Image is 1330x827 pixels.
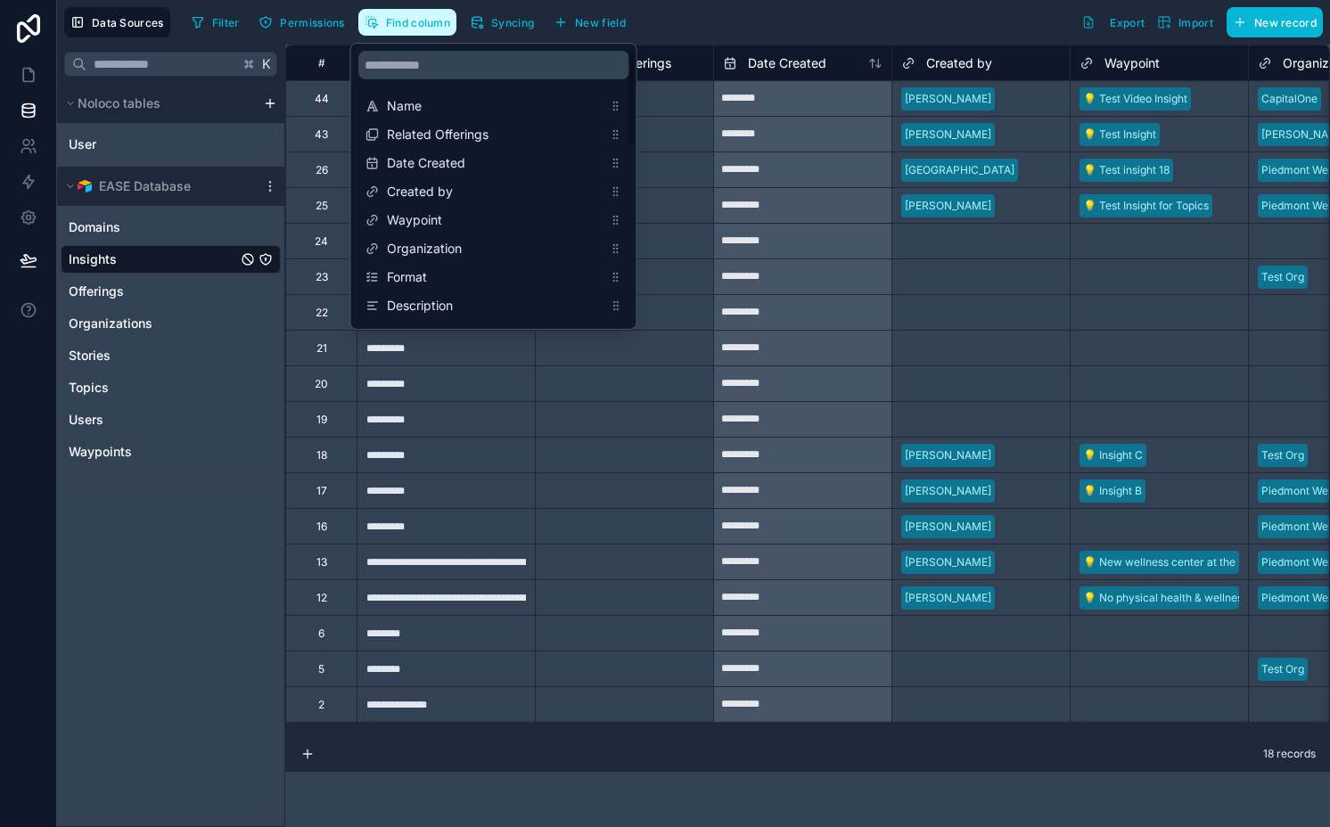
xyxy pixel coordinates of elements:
[387,126,603,143] span: Related Offerings
[318,662,324,676] div: 5
[252,9,350,36] button: Permissions
[1219,7,1323,37] a: New record
[387,211,603,229] span: Waypoint
[905,198,991,214] div: [PERSON_NAME]
[1083,91,1187,107] div: 💡 Test Video Insight
[387,297,603,315] span: Description
[464,9,540,36] button: Syncing
[315,234,328,249] div: 24
[464,9,547,36] a: Syncing
[318,698,324,712] div: 2
[1083,162,1170,178] div: 💡 Test insight 18
[318,626,324,641] div: 6
[1110,16,1145,29] span: Export
[1261,447,1304,463] div: Test Org
[260,58,273,70] span: K
[905,447,991,463] div: [PERSON_NAME]
[316,591,327,605] div: 12
[905,554,991,570] div: [PERSON_NAME]
[1227,7,1323,37] button: New record
[92,16,164,29] span: Data Sources
[1075,7,1151,37] button: Export
[1254,16,1317,29] span: New record
[386,16,450,29] span: Find column
[905,162,1014,178] div: [GEOGRAPHIC_DATA]
[387,97,603,115] span: Name
[315,377,328,391] div: 20
[926,54,992,72] span: Created by
[64,7,170,37] button: Data Sources
[575,16,626,29] span: New field
[315,127,328,142] div: 43
[316,448,327,463] div: 18
[316,413,327,427] div: 19
[185,9,246,36] button: Filter
[358,9,456,36] button: Find column
[491,16,534,29] span: Syncing
[1083,447,1143,463] div: 💡 Insight C
[351,44,636,329] div: scrollable content
[316,306,328,320] div: 22
[315,92,329,106] div: 44
[905,590,991,606] div: [PERSON_NAME]
[905,91,991,107] div: [PERSON_NAME]
[905,483,991,499] div: [PERSON_NAME]
[316,484,327,498] div: 17
[252,9,357,36] a: Permissions
[1104,54,1160,72] span: Waypoint
[280,16,344,29] span: Permissions
[212,16,240,29] span: Filter
[316,199,328,213] div: 25
[387,240,603,258] span: Organization
[1263,747,1316,761] span: 18 records
[1083,127,1156,143] div: 💡 Test Insight
[387,154,603,172] span: Date Created
[387,183,603,201] span: Created by
[316,163,328,177] div: 26
[1261,91,1318,107] div: CapitalOne
[1083,483,1142,499] div: 💡 Insight B
[316,341,327,356] div: 21
[905,127,991,143] div: [PERSON_NAME]
[905,519,991,535] div: [PERSON_NAME]
[1261,269,1304,285] div: Test Org
[547,9,632,36] button: New field
[316,520,327,534] div: 16
[387,325,603,343] span: Audio Transcript
[1083,198,1209,214] div: 💡 Test Insight for Topics
[316,555,327,569] div: 13
[316,270,328,284] div: 23
[387,268,603,286] span: Format
[748,54,826,72] span: Date Created
[1178,16,1213,29] span: Import
[1151,7,1219,37] button: Import
[300,56,343,70] div: #
[1261,661,1304,677] div: Test Org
